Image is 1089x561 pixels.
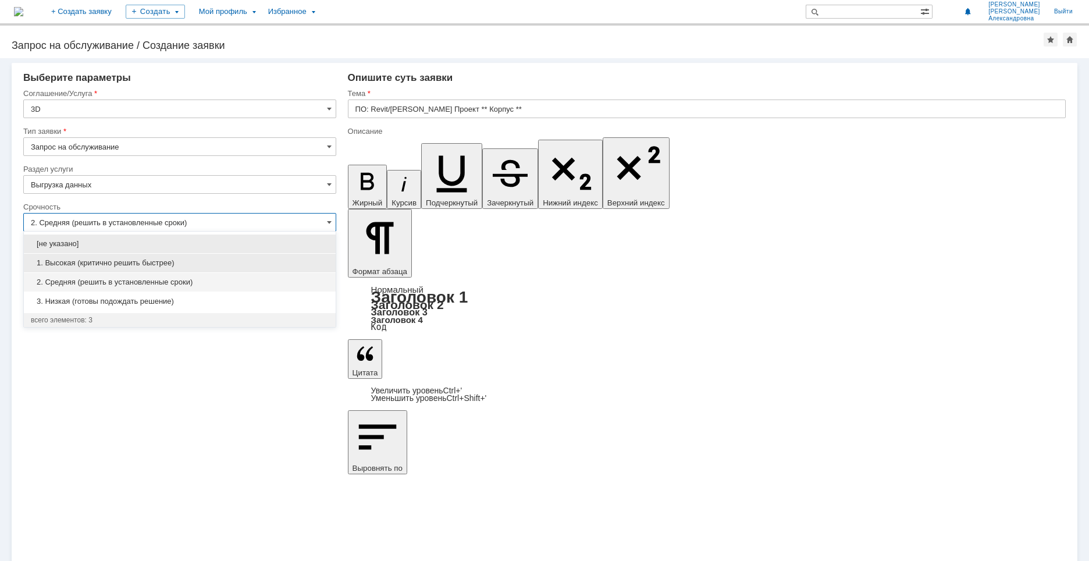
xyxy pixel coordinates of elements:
span: Верхний индекс [607,198,665,207]
span: Формат абзаца [353,267,407,276]
span: Зачеркнутый [487,198,533,207]
span: Выровнять по [353,464,403,473]
a: Заголовок 2 [371,298,444,311]
a: Нормальный [371,285,424,294]
span: 2. Средняя (решить в установленные сроки) [31,278,329,287]
span: [PERSON_NAME] [988,1,1040,8]
div: Создать [126,5,185,19]
div: Цитата [348,387,1066,402]
span: Ctrl+' [443,386,462,395]
div: Тема [348,90,1063,97]
div: Добавить в избранное [1044,33,1058,47]
span: Ctrl+Shift+' [446,393,486,403]
a: Заголовок 3 [371,307,428,317]
div: Срочность [23,203,334,211]
div: Сделать домашней страницей [1063,33,1077,47]
span: Курсив [392,198,417,207]
button: Курсив [387,170,421,209]
span: Жирный [353,198,383,207]
button: Верхний индекс [603,137,670,209]
span: [PERSON_NAME] [988,8,1040,15]
div: Формат абзаца [348,286,1066,331]
span: [не указано] [31,239,329,248]
button: Выровнять по [348,410,407,474]
img: logo [14,7,23,16]
a: Заголовок 4 [371,315,423,325]
span: Александровна [988,15,1040,22]
div: Соглашение/Услуга [23,90,334,97]
span: 1. Высокая (критично решить быстрее) [31,258,329,268]
button: Нижний индекс [538,140,603,209]
div: Запрос на обслуживание / Создание заявки [12,40,1044,51]
div: всего элементов: 3 [31,315,329,325]
span: Подчеркнутый [426,198,478,207]
button: Подчеркнутый [421,143,482,209]
a: Перейти на домашнюю страницу [14,7,23,16]
span: Выберите параметры [23,72,131,83]
span: Расширенный поиск [920,5,932,16]
div: Тип заявки [23,127,334,135]
a: Decrease [371,393,487,403]
div: Раздел услуги [23,165,334,173]
button: Формат абзаца [348,209,412,278]
span: Опишите суть заявки [348,72,453,83]
a: Код [371,322,387,332]
span: 3. Низкая (готовы подождать решение) [31,297,329,306]
button: Жирный [348,165,387,209]
button: Зачеркнутый [482,148,538,209]
button: Цитата [348,339,383,379]
span: Нижний индекс [543,198,598,207]
a: Заголовок 1 [371,288,468,306]
span: Цитата [353,368,378,377]
a: Increase [371,386,462,395]
div: Описание [348,127,1063,135]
